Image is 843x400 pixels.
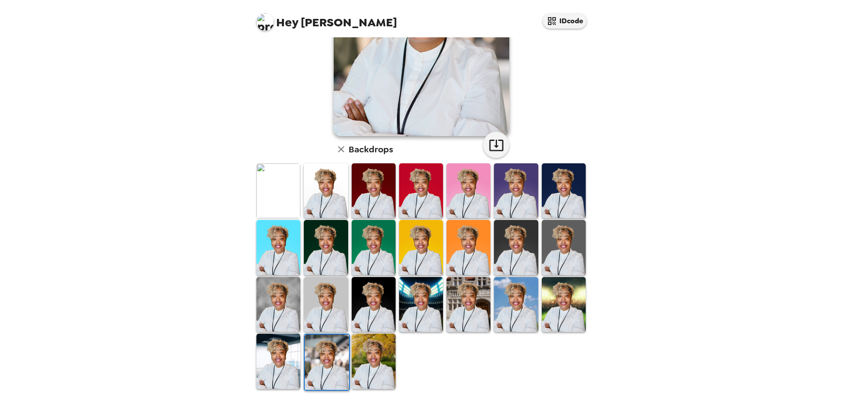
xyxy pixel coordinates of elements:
button: IDcode [543,13,587,29]
span: Hey [276,14,298,30]
h6: Backdrops [349,142,393,156]
img: Original [256,163,300,218]
img: profile pic [256,13,274,31]
span: [PERSON_NAME] [256,9,397,29]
